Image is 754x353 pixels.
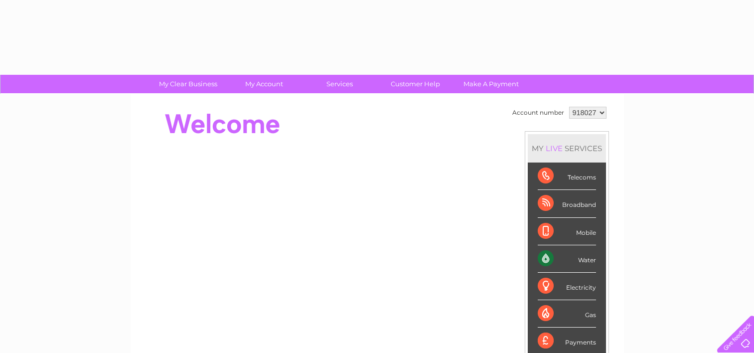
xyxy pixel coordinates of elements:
[299,75,381,93] a: Services
[544,144,565,153] div: LIVE
[374,75,456,93] a: Customer Help
[538,273,596,300] div: Electricity
[538,190,596,217] div: Broadband
[538,218,596,245] div: Mobile
[528,134,606,163] div: MY SERVICES
[538,163,596,190] div: Telecoms
[510,104,567,121] td: Account number
[538,245,596,273] div: Water
[147,75,229,93] a: My Clear Business
[538,300,596,328] div: Gas
[450,75,532,93] a: Make A Payment
[223,75,305,93] a: My Account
